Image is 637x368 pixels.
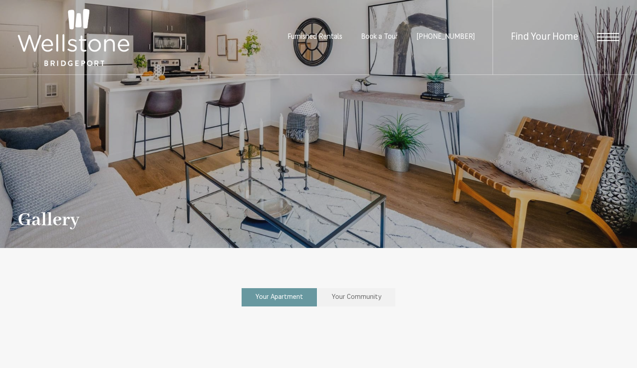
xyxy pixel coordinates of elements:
[332,294,382,301] span: Your Community
[242,288,317,306] a: Your Apartment
[288,33,342,41] a: Furnished Rentals
[18,210,79,230] h1: Gallery
[361,33,398,41] a: Book a Tour
[18,9,129,66] img: Wellstone
[416,33,475,41] span: [PHONE_NUMBER]
[318,288,395,306] a: Your Community
[416,33,475,41] a: Call Us at (253) 642-8681
[597,33,619,41] button: Open Menu
[511,32,578,42] a: Find Your Home
[255,294,303,301] span: Your Apartment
